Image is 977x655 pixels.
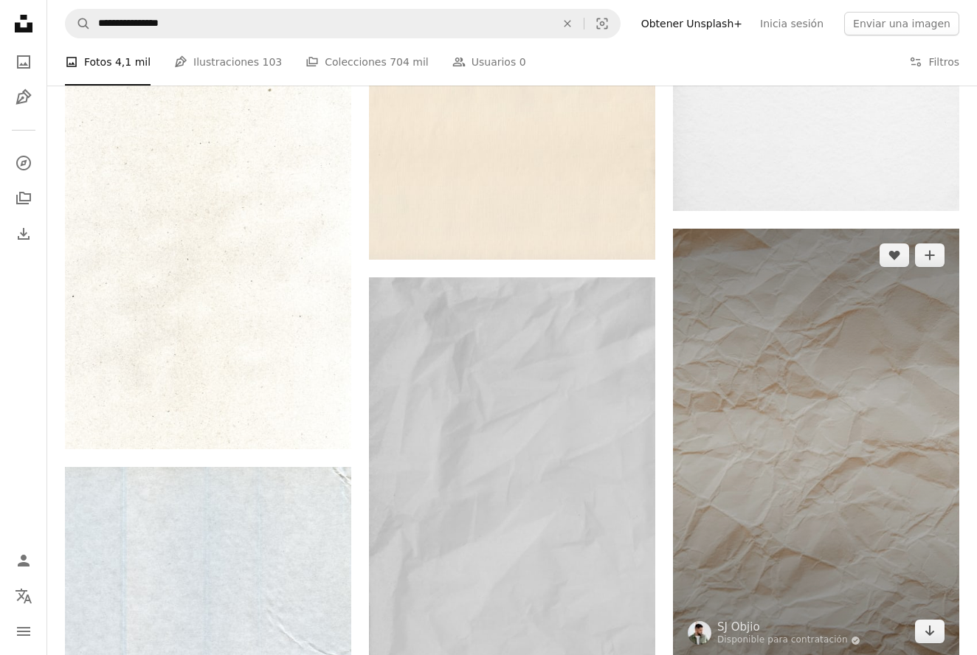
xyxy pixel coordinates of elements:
[673,437,959,450] a: Textil floral blanco y gris
[844,12,959,35] button: Enviar una imagen
[751,12,832,35] a: Inicia sesión
[390,54,429,70] span: 704 mil
[551,10,584,38] button: Borrar
[9,47,38,77] a: Fotos
[9,617,38,646] button: Menú
[9,219,38,249] a: Historial de descargas
[369,48,655,259] img: Papel de impresora blanco sobre superficie blanca
[65,259,351,272] a: Pintura abstracta en blanco y negro
[688,621,711,645] img: Ve al perfil de SJ Objio
[452,38,526,86] a: Usuarios 0
[915,620,945,643] a: Descargar
[9,184,38,213] a: Colecciones
[519,54,526,70] span: 0
[717,634,860,646] a: Disponible para contratación
[584,10,620,38] button: Búsqueda visual
[305,38,429,86] a: Colecciones 704 mil
[909,38,959,86] button: Filtros
[9,546,38,575] a: Iniciar sesión / Registrarse
[369,485,655,498] a: textil blanco sobre mesa de madera marrón
[174,38,282,86] a: Ilustraciones 103
[9,9,38,41] a: Inicio — Unsplash
[262,54,282,70] span: 103
[717,620,860,634] a: SJ Objio
[9,581,38,611] button: Idioma
[880,243,909,267] button: Me gusta
[632,12,751,35] a: Obtener Unsplash+
[65,9,621,38] form: Encuentra imágenes en todo el sitio
[65,82,351,449] img: Pintura abstracta en blanco y negro
[66,10,91,38] button: Buscar en Unsplash
[915,243,945,267] button: Añade a la colección
[9,148,38,178] a: Explorar
[369,147,655,160] a: Papel de impresora blanco sobre superficie blanca
[9,83,38,112] a: Ilustraciones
